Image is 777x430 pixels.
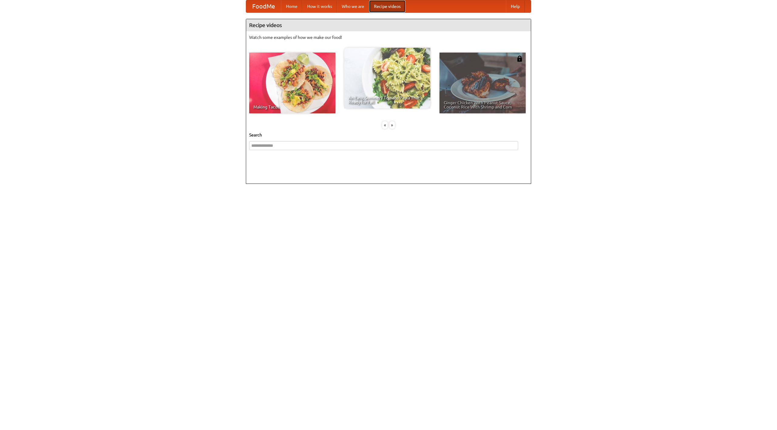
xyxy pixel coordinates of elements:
a: An Easy, Summery Tomato Pasta That's Ready for Fall [344,48,430,108]
a: How it works [302,0,337,12]
span: Making Tacos [253,105,331,109]
h4: Recipe videos [246,19,531,31]
p: Watch some examples of how we make our food! [249,34,528,40]
h5: Search [249,132,528,138]
div: « [382,121,388,129]
div: » [389,121,395,129]
a: Recipe videos [369,0,405,12]
img: 483408.png [517,56,523,62]
span: An Easy, Summery Tomato Pasta That's Ready for Fall [348,96,426,104]
a: Making Tacos [249,53,335,113]
a: FoodMe [246,0,281,12]
a: Who we are [337,0,369,12]
a: Help [506,0,525,12]
a: Home [281,0,302,12]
